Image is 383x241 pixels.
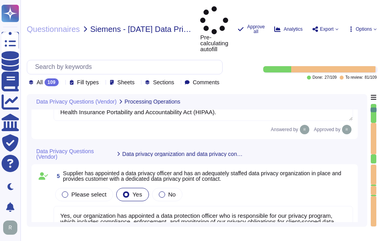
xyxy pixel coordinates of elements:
[356,27,372,32] span: Options
[54,173,60,179] span: 5
[300,125,309,134] img: user
[36,148,115,159] span: Data Privacy Questions (Vendor)
[320,27,334,32] span: Export
[27,25,80,33] span: Questionnaires
[77,80,99,85] span: Fill types
[314,127,340,132] span: Approved by
[122,151,243,157] span: Data privacy organization and data privacy contact
[31,60,222,74] input: Search by keywords
[274,26,303,32] button: Analytics
[238,24,265,34] button: Approve all
[193,80,219,85] span: Comments
[117,80,135,85] span: Sheets
[2,219,23,236] button: user
[345,76,363,80] span: To review:
[364,76,377,80] span: 81 / 109
[247,24,265,34] span: Approve all
[132,191,142,198] span: Yes
[36,99,117,104] span: Data Privacy Questions (Vendor)
[125,99,180,104] span: Processing Operations
[168,191,176,198] span: No
[90,25,194,33] span: Siemens - [DATE] Data Privacy Questionnaire
[37,80,43,85] span: All
[312,76,323,80] span: Done:
[342,125,351,134] img: user
[63,170,341,182] span: Supplier has appointed a data privacy officer and has an adequately staffed data privacy organiza...
[271,127,298,132] span: Answered by
[71,191,106,198] span: Please select
[200,6,228,52] span: Pre-calculating autofill
[284,27,303,32] span: Analytics
[3,221,17,235] img: user
[45,78,59,86] div: 109
[54,206,353,236] textarea: Yes, our organization has appointed a data protection officer who is responsible for our privacy ...
[153,80,174,85] span: Sections
[325,76,337,80] span: 27 / 109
